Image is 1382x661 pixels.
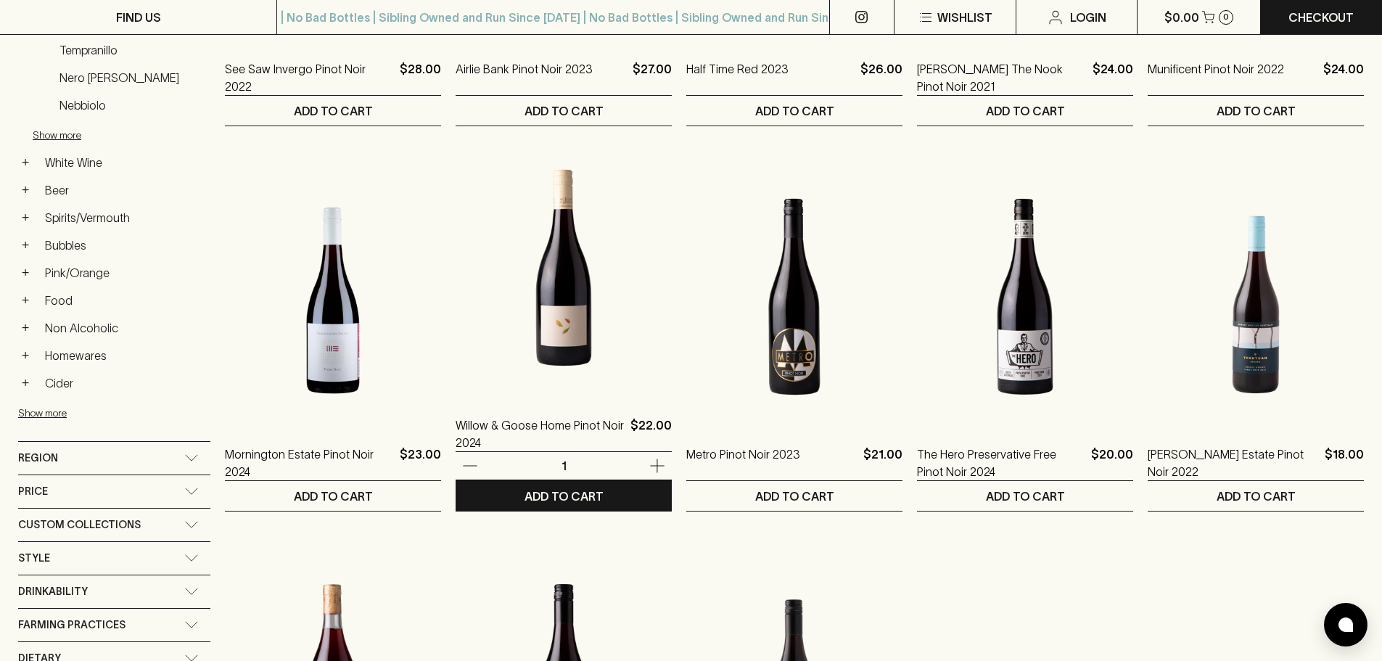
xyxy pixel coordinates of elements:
div: Region [18,442,210,475]
p: 0 [1223,13,1229,21]
img: Metro Pinot Noir 2023 [686,170,902,424]
span: Style [18,549,50,567]
button: + [18,321,33,335]
button: ADD TO CART [456,481,672,511]
span: Farming Practices [18,616,126,634]
a: Munificent Pinot Noir 2022 [1148,60,1284,95]
a: Metro Pinot Noir 2023 [686,446,800,480]
button: + [18,348,33,363]
p: $26.00 [860,60,902,95]
p: ADD TO CART [986,488,1065,505]
img: The Hero Preservative Free Pinot Noir 2024 [917,170,1133,424]
a: Spirits/Vermouth [38,205,210,230]
div: Custom Collections [18,509,210,541]
button: ADD TO CART [686,96,902,126]
p: ADD TO CART [525,488,604,505]
a: Tempranillo [53,38,210,62]
div: Drinkability [18,575,210,608]
button: ADD TO CART [917,481,1133,511]
a: Nero [PERSON_NAME] [53,65,210,90]
a: Bubbles [38,233,210,258]
a: [PERSON_NAME] The Nook Pinot Noir 2021 [917,60,1087,95]
img: bubble-icon [1338,617,1353,632]
p: ADD TO CART [294,102,373,120]
p: 1 [546,458,581,474]
a: Pink/Orange [38,260,210,285]
img: Trentham Estate Pinot Noir 2022 [1148,170,1364,424]
a: Nebbiolo [53,93,210,118]
span: Region [18,449,58,467]
p: ADD TO CART [986,102,1065,120]
p: Login [1070,9,1106,26]
button: + [18,238,33,253]
p: Wishlist [937,9,992,26]
a: Willow & Goose Home Pinot Noir 2024 [456,416,625,451]
button: ADD TO CART [686,481,902,511]
span: Price [18,483,48,501]
button: Show more [18,398,208,428]
p: ADD TO CART [755,102,834,120]
button: + [18,376,33,390]
p: $21.00 [863,446,902,480]
p: $27.00 [633,60,672,95]
span: Drinkability [18,583,88,601]
button: ADD TO CART [456,96,672,126]
p: ADD TO CART [755,488,834,505]
button: + [18,183,33,197]
button: + [18,210,33,225]
a: White Wine [38,150,210,175]
button: Show more [33,120,223,150]
a: Airlie Bank Pinot Noir 2023 [456,60,593,95]
p: $24.00 [1093,60,1133,95]
a: Half Time Red 2023 [686,60,789,95]
img: Willow & Goose Home Pinot Noir 2024 [456,141,672,395]
p: $20.00 [1091,446,1133,480]
a: Cider [38,371,210,395]
span: Custom Collections [18,516,141,534]
button: ADD TO CART [225,96,441,126]
a: See Saw Invergo Pinot Noir 2022 [225,60,394,95]
button: + [18,155,33,170]
p: ADD TO CART [1217,488,1296,505]
a: The Hero Preservative Free Pinot Noir 2024 [917,446,1085,480]
img: Mornington Estate Pinot Noir 2024 [225,170,441,424]
a: [PERSON_NAME] Estate Pinot Noir 2022 [1148,446,1319,480]
a: Mornington Estate Pinot Noir 2024 [225,446,394,480]
p: $28.00 [400,60,441,95]
a: Non Alcoholic [38,316,210,340]
button: ADD TO CART [917,96,1133,126]
button: + [18,293,33,308]
button: ADD TO CART [1148,96,1364,126]
button: ADD TO CART [1148,481,1364,511]
button: ADD TO CART [225,481,441,511]
button: + [18,266,33,280]
a: Beer [38,178,210,202]
p: $0.00 [1164,9,1199,26]
p: $18.00 [1325,446,1364,480]
p: $24.00 [1323,60,1364,95]
div: Price [18,475,210,508]
p: $22.00 [630,416,672,451]
div: Farming Practices [18,609,210,641]
p: FIND US [116,9,161,26]
p: Checkout [1288,9,1354,26]
div: Style [18,542,210,575]
p: ADD TO CART [525,102,604,120]
p: $23.00 [400,446,441,480]
p: ADD TO CART [294,488,373,505]
p: ADD TO CART [1217,102,1296,120]
a: Homewares [38,343,210,368]
a: Food [38,288,210,313]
